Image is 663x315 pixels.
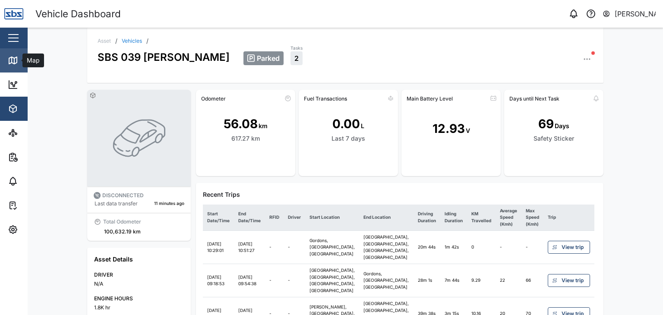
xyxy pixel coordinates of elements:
[602,8,656,20] button: [PERSON_NAME]
[467,205,496,231] th: KM Travelled
[305,205,360,231] th: Start Location
[94,280,184,288] div: N/A
[467,264,496,297] td: 9.29
[361,121,364,131] div: L
[201,95,226,102] div: Odometer
[509,95,559,102] div: Days until Next Task
[284,264,305,297] td: -
[122,38,142,44] a: Vehicles
[154,200,184,207] div: 11 minutes ago
[146,38,148,44] div: /
[433,120,465,138] div: 12.93
[234,205,265,231] th: End Date/Time
[265,264,284,297] td: -
[538,115,554,133] div: 69
[548,241,590,254] a: View trip
[22,152,52,162] div: Reports
[115,38,117,44] div: /
[231,134,260,143] div: 617.27 km
[414,231,440,264] td: 20m 44s
[102,192,144,200] div: DISCONNECTED
[414,264,440,297] td: 28m 1s
[359,231,414,264] td: [GEOGRAPHIC_DATA], [GEOGRAPHIC_DATA], [GEOGRAPHIC_DATA], [GEOGRAPHIC_DATA]
[440,231,467,264] td: 1m 42s
[94,304,184,312] div: 1.8K hr
[466,126,470,135] div: V
[94,271,184,279] div: DRIVER
[234,231,265,264] td: [DATE] 10:51:27
[290,45,303,52] div: Tasks
[290,45,303,66] a: Tasks2
[305,231,360,264] td: Gordons, [GEOGRAPHIC_DATA], [GEOGRAPHIC_DATA]
[440,264,467,297] td: 7m 44s
[265,231,284,264] td: -
[521,205,543,231] th: Max Speed (Kmh)
[284,231,305,264] td: -
[98,44,230,65] div: SBS 039 [PERSON_NAME]
[467,231,496,264] td: 0
[22,176,49,186] div: Alarms
[95,200,138,208] div: Last data transfer
[203,205,234,231] th: Start Date/Time
[284,205,305,231] th: Driver
[555,121,569,131] div: Days
[203,190,597,199] div: Recent Trips
[257,54,280,62] span: Parked
[22,225,53,234] div: Settings
[22,56,42,65] div: Map
[22,128,43,138] div: Sites
[543,205,594,231] th: Trip
[521,231,543,264] td: -
[22,104,49,113] div: Assets
[521,264,543,297] td: 66
[548,274,590,287] a: View trip
[407,95,453,102] div: Main Battery Level
[305,264,360,297] td: [GEOGRAPHIC_DATA], [GEOGRAPHIC_DATA], [GEOGRAPHIC_DATA], [GEOGRAPHIC_DATA]
[234,264,265,297] td: [DATE] 09:54:38
[496,264,521,297] td: 22
[440,205,467,231] th: Idling Duration
[562,241,584,253] span: View trip
[359,205,414,231] th: End Location
[104,228,141,236] div: 100,632.19 km
[294,54,299,62] span: 2
[111,110,167,166] img: VEHICLE photo
[35,6,121,22] div: Vehicle Dashboard
[224,115,258,133] div: 56.08
[534,134,574,143] div: Safety Sticker
[22,201,46,210] div: Tasks
[98,38,111,44] div: Asset
[203,264,234,297] td: [DATE] 09:18:53
[496,231,521,264] td: -
[359,264,414,297] td: Gordons, [GEOGRAPHIC_DATA], [GEOGRAPHIC_DATA]
[265,205,284,231] th: RFID
[562,274,584,287] span: View trip
[103,218,141,226] div: Total Odometer
[4,4,23,23] img: Main Logo
[304,95,347,102] div: Fuel Transactions
[414,205,440,231] th: Driving Duration
[94,255,184,264] div: Asset Details
[615,9,656,19] div: [PERSON_NAME]
[259,121,268,131] div: km
[94,295,184,303] div: ENGINE HOURS
[331,134,365,143] div: Last 7 days
[203,231,234,264] td: [DATE] 10:29:01
[496,205,521,231] th: Average Speed (Kmh)
[332,115,360,133] div: 0.00
[22,80,61,89] div: Dashboard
